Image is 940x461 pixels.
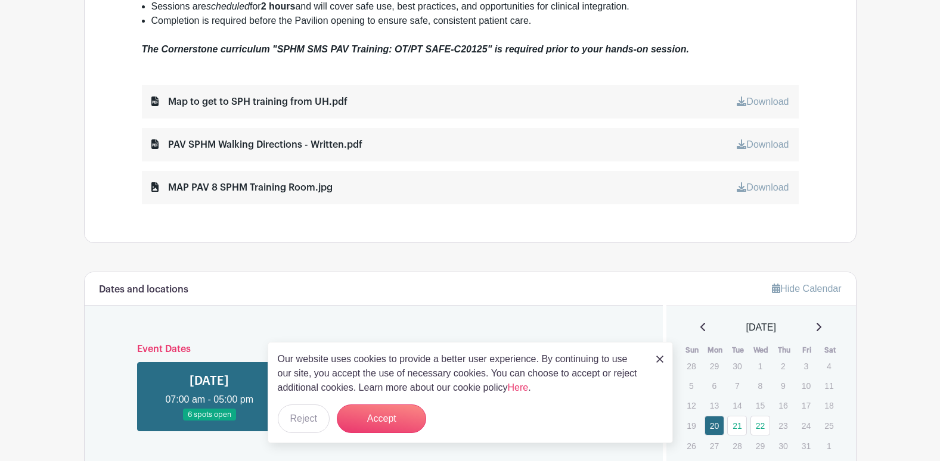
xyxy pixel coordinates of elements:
h6: Event Dates [128,344,621,355]
th: Fri [796,344,819,356]
p: 13 [705,396,724,415]
p: 28 [681,357,701,375]
p: 17 [796,396,816,415]
a: 20 [705,416,724,435]
p: 5 [681,376,701,395]
p: 24 [796,416,816,435]
th: Mon [704,344,727,356]
p: 26 [681,437,701,455]
p: 23 [773,416,793,435]
a: Here [508,382,529,393]
p: 11 [819,376,839,395]
p: 27 [705,437,724,455]
p: 30 [773,437,793,455]
p: 6 [705,376,724,395]
a: Download [737,96,789,107]
a: Hide Calendar [772,284,841,294]
p: 9 [773,376,793,395]
p: 7 [727,376,747,395]
p: 14 [727,396,747,415]
th: Thu [773,344,796,356]
th: Sun [681,344,704,356]
strong: 2 hours [261,1,296,11]
div: MAP PAV 8 SPHM Training Room.jpg [151,180,333,195]
h6: Dates and locations [99,284,188,295]
p: 1 [819,437,839,455]
em: scheduled [206,1,250,11]
img: close_button-5f87c8562297e5c2d7936805f587ecaba9071eb48480494691a3f1689db116b3.svg [656,356,663,363]
p: 19 [681,416,701,435]
p: 15 [750,396,770,415]
div: Map to get to SPH training from UH.pdf [151,95,348,109]
p: 28 [727,437,747,455]
p: 30 [727,357,747,375]
button: Reject [278,404,330,433]
button: Accept [337,404,426,433]
p: 29 [750,437,770,455]
p: 3 [796,357,816,375]
p: 10 [796,376,816,395]
p: 18 [819,396,839,415]
p: 25 [819,416,839,435]
span: [DATE] [746,320,776,335]
p: Our website uses cookies to provide a better user experience. By continuing to use our site, you ... [278,352,644,395]
a: Download [737,139,789,149]
th: Tue [727,344,750,356]
p: 12 [681,396,701,415]
p: 16 [773,396,793,415]
th: Sat [818,344,842,356]
th: Wed [750,344,773,356]
a: 21 [727,416,747,435]
p: 8 [750,376,770,395]
p: 2 [773,357,793,375]
p: 29 [705,357,724,375]
li: Completion is required before the Pavilion opening to ensure safe, consistent patient care. [151,14,799,28]
p: 4 [819,357,839,375]
p: 1 [750,357,770,375]
a: Download [737,182,789,192]
em: The Cornerstone curriculum "SPHM SMS PAV Training: OT/PT SAFE-C20125" is required prior to your h... [142,44,689,54]
p: 31 [796,437,816,455]
a: 22 [750,416,770,435]
div: PAV SPHM Walking Directions - Written.pdf [151,138,362,152]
